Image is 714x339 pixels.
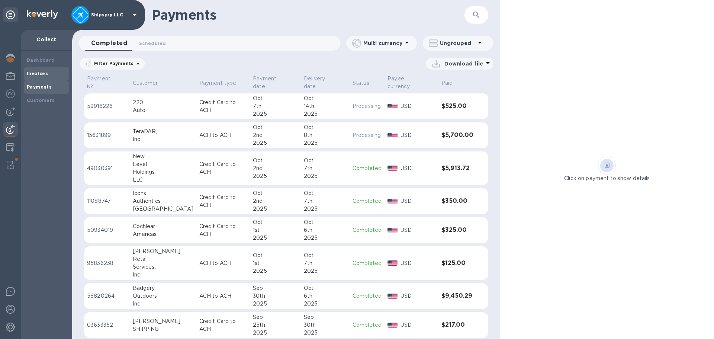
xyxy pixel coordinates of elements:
div: Sep [304,313,347,321]
div: Inc [133,271,193,279]
h3: $325.00 [441,227,473,234]
div: 2025 [304,172,347,180]
span: Delivery date [304,75,347,90]
div: Inc. [133,135,193,143]
div: 2nd [253,197,298,205]
p: ACH to ACH [199,259,247,267]
div: TeraDAR, [133,128,193,135]
div: Americas [133,230,193,238]
div: Services, [133,263,193,271]
div: 2025 [253,139,298,147]
p: 11088747 [87,197,127,205]
img: USD [387,323,398,328]
div: [GEOGRAPHIC_DATA] [133,205,193,213]
div: 2025 [304,139,347,147]
div: 2025 [304,110,347,118]
div: 2025 [304,234,347,242]
p: USD [401,292,435,300]
div: 6th [304,226,347,234]
b: Customers [27,97,55,103]
img: USD [387,104,398,109]
p: Delivery date [304,75,337,90]
p: USD [401,226,435,234]
div: Oct [253,157,298,164]
div: 7th [304,197,347,205]
div: 2025 [253,267,298,275]
div: 2025 [253,205,298,213]
p: 59916226 [87,102,127,110]
div: Oct [253,252,298,259]
p: Credit Card to ACH [199,194,247,209]
p: 15631899 [87,131,127,139]
p: Completed [353,259,382,267]
div: Sep [253,313,298,321]
p: 03633352 [87,321,127,329]
b: Invoices [27,71,48,76]
div: 1st [253,259,298,267]
p: Customer [133,79,158,87]
img: USD [387,228,398,233]
div: 1st [253,226,298,234]
h3: $5,913.72 [441,165,473,172]
div: Oct [304,284,347,292]
div: 7th [253,102,298,110]
div: 2nd [253,164,298,172]
div: Auto [133,106,193,114]
div: 30th [304,321,347,329]
div: LLC [133,176,193,184]
p: Payment date [253,75,288,90]
div: Oct [253,218,298,226]
p: Completed [353,292,382,300]
p: ACH to ACH [199,131,247,139]
div: Oct [253,124,298,131]
div: Oct [253,189,298,197]
img: My Profile [6,71,15,80]
div: Authentics [133,197,193,205]
p: Filter Payments [91,60,134,67]
p: USD [401,102,435,110]
p: Collect [27,36,66,43]
p: Processing [353,131,382,139]
p: Status [353,79,369,87]
p: Payment type [199,79,237,87]
div: Oct [304,252,347,259]
p: Payee currency [387,75,425,90]
div: Oct [304,157,347,164]
p: Download file [444,60,483,67]
p: Shipspry LLC [91,12,128,17]
p: USD [401,164,435,172]
span: Payment date [253,75,298,90]
p: Completed [353,226,382,234]
div: 6th [304,292,347,300]
h3: $350.00 [441,198,473,205]
div: 2025 [304,329,347,337]
div: Oct [304,218,347,226]
img: USD [387,294,398,299]
b: Dashboard [27,57,55,63]
p: 49030391 [87,164,127,172]
p: USD [401,197,435,205]
div: 2025 [253,110,298,118]
div: 25th [253,321,298,329]
div: 2025 [253,172,298,180]
p: Credit Card to ACH [199,223,247,238]
p: Payment № [87,75,117,90]
p: ACH to ACH [199,292,247,300]
p: Completed [353,197,382,205]
p: Credit Card to ACH [199,317,247,333]
div: 30th [253,292,298,300]
div: Icons [133,189,193,197]
div: Oct [253,95,298,102]
div: [PERSON_NAME] [133,317,193,325]
p: Multi currency [363,39,402,47]
p: USD [401,321,435,329]
span: Payment № [87,75,127,90]
p: Completed [353,321,382,329]
b: Payments [27,84,52,90]
p: Ungrouped [440,39,475,47]
div: 2025 [304,300,347,308]
img: Logo [27,10,58,19]
p: Credit Card to ACH [199,99,247,114]
div: 2nd [253,131,298,139]
div: SHIPPING [133,325,193,333]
